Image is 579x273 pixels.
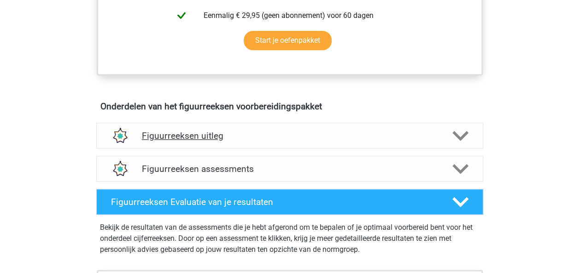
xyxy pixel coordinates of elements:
[108,157,131,181] img: figuurreeksen assessments
[93,156,487,182] a: assessments Figuurreeksen assessments
[108,124,131,148] img: figuurreeksen uitleg
[93,189,487,215] a: Figuurreeksen Evaluatie van je resultaten
[111,197,438,207] h4: Figuurreeksen Evaluatie van je resultaten
[244,31,332,50] a: Start je oefenpakket
[100,101,479,112] h4: Onderdelen van het figuurreeksen voorbereidingspakket
[142,131,438,141] h4: Figuurreeksen uitleg
[93,123,487,148] a: uitleg Figuurreeksen uitleg
[142,164,438,174] h4: Figuurreeksen assessments
[100,222,480,255] p: Bekijk de resultaten van de assessments die je hebt afgerond om te bepalen of je optimaal voorber...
